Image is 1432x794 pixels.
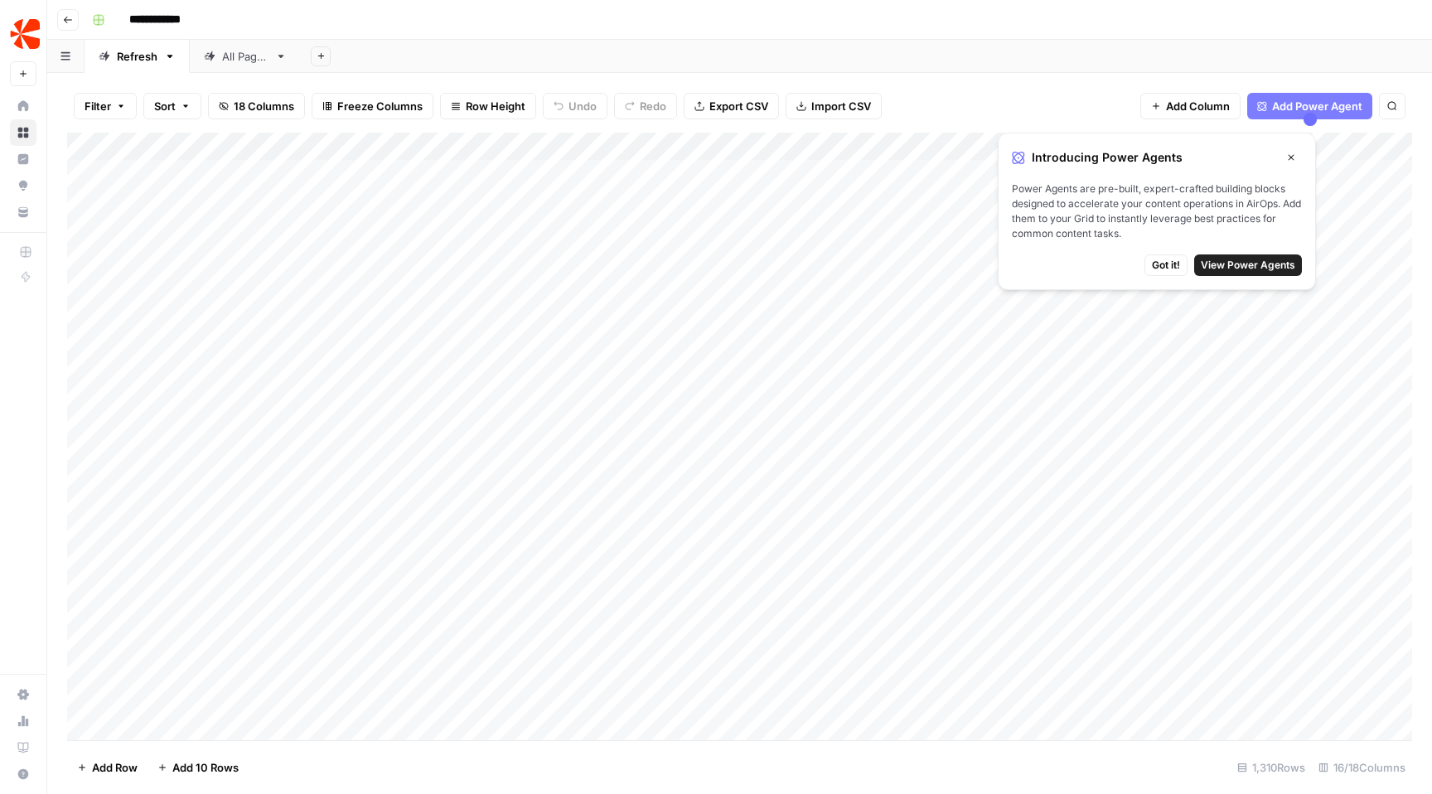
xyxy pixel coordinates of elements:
[1012,182,1302,241] span: Power Agents are pre-built, expert-crafted building blocks designed to accelerate your content op...
[10,13,36,55] button: Workspace: ChargebeeOps
[568,98,597,114] span: Undo
[1272,98,1362,114] span: Add Power Agent
[1231,754,1312,781] div: 1,310 Rows
[1201,258,1295,273] span: View Power Agents
[10,19,40,49] img: ChargebeeOps Logo
[222,48,268,65] div: All Pages
[10,734,36,761] a: Learning Hub
[172,759,239,776] span: Add 10 Rows
[10,761,36,787] button: Help + Support
[684,93,779,119] button: Export CSV
[117,48,157,65] div: Refresh
[10,708,36,734] a: Usage
[640,98,666,114] span: Redo
[85,98,111,114] span: Filter
[10,172,36,199] a: Opportunities
[143,93,201,119] button: Sort
[1152,258,1180,273] span: Got it!
[1012,147,1302,168] div: Introducing Power Agents
[1166,98,1230,114] span: Add Column
[811,98,871,114] span: Import CSV
[1194,254,1302,276] button: View Power Agents
[466,98,525,114] span: Row Height
[10,146,36,172] a: Insights
[154,98,176,114] span: Sort
[208,93,305,119] button: 18 Columns
[1140,93,1241,119] button: Add Column
[786,93,882,119] button: Import CSV
[337,98,423,114] span: Freeze Columns
[10,93,36,119] a: Home
[92,759,138,776] span: Add Row
[709,98,768,114] span: Export CSV
[1247,93,1372,119] button: Add Power Agent
[10,681,36,708] a: Settings
[74,93,137,119] button: Filter
[148,754,249,781] button: Add 10 Rows
[614,93,677,119] button: Redo
[543,93,607,119] button: Undo
[10,199,36,225] a: Your Data
[10,119,36,146] a: Browse
[190,40,301,73] a: All Pages
[312,93,433,119] button: Freeze Columns
[67,754,148,781] button: Add Row
[1312,754,1412,781] div: 16/18 Columns
[1144,254,1188,276] button: Got it!
[440,93,536,119] button: Row Height
[234,98,294,114] span: 18 Columns
[85,40,190,73] a: Refresh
